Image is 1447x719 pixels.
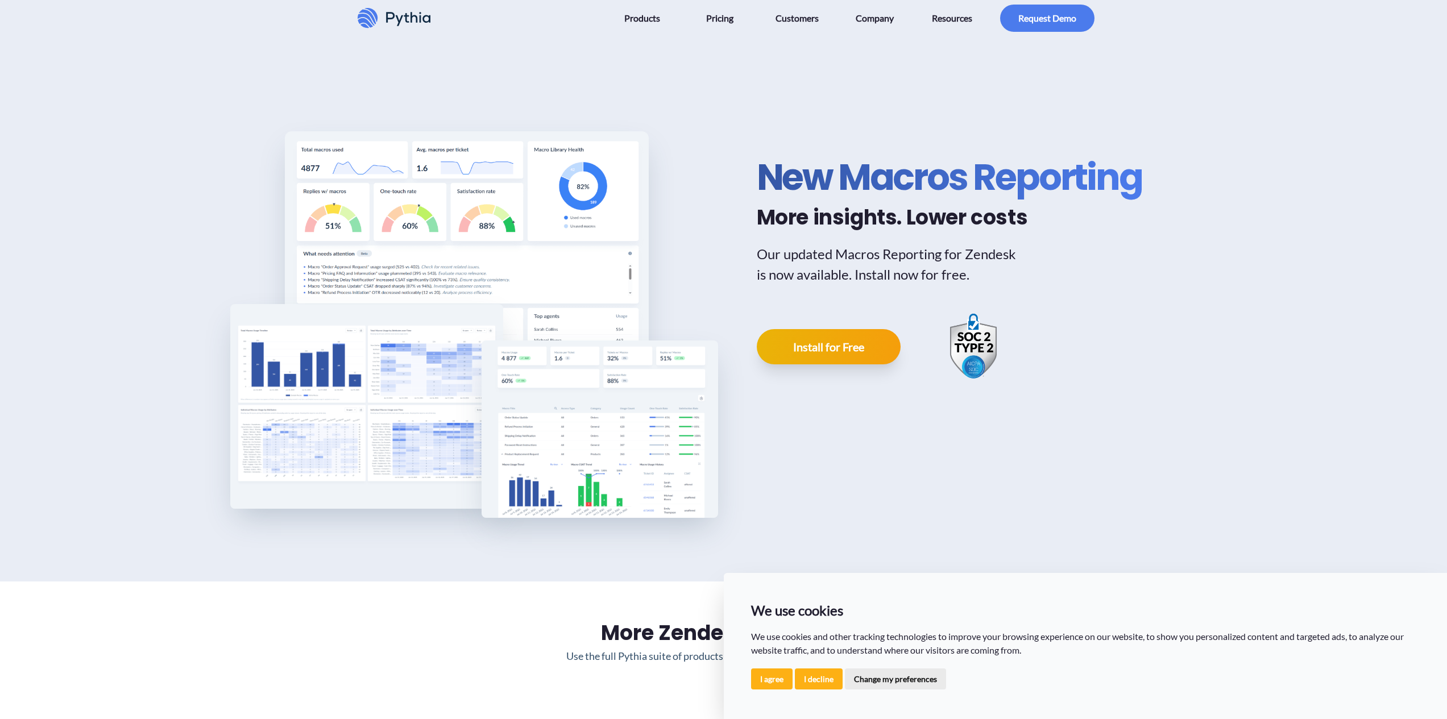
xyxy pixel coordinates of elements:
img: SOC 2 Type 2 [946,312,1001,381]
p: We use cookies [751,600,1420,621]
span: Resources [932,9,972,27]
a: Pythia is SOC 2 Type 2 compliant and continuously monitors its security [946,312,1001,381]
h1: New Macros Reporting [757,155,1142,200]
button: Change my preferences [845,668,946,689]
div: Use the full Pythia suite of products to supercharge your Zendesk setup. [405,649,1042,664]
span: Pricing [706,9,733,27]
img: Macros Reporting [230,304,503,509]
h2: More Zendesk Products [405,618,1042,649]
button: I decline [795,668,843,689]
h2: More insights. Lower costs [757,205,1142,230]
img: Macros Reporting [285,131,649,404]
span: Company [856,9,894,27]
span: Products [624,9,660,27]
p: We use cookies and other tracking technologies to improve your browsing experience on our website... [751,630,1420,657]
img: Macros Reporting [482,340,718,518]
button: I agree [751,668,793,689]
span: Customers [776,9,819,27]
p: Our updated Macros Reporting for Zendesk is now available. Install now for free. [757,244,1024,285]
